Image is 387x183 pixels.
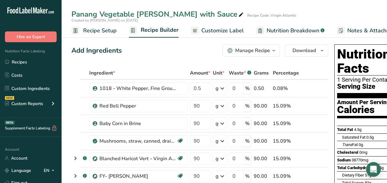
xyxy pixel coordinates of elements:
a: Recipe Setup [71,24,117,38]
div: 90.00 [254,120,270,127]
span: 0g [359,142,363,147]
span: 4.5g [354,127,361,132]
img: Sub Recipe [93,174,97,179]
div: g [216,173,219,180]
span: Customize Label [201,26,244,35]
div: Blanched Haricot Vert - Virgin Atlantic [99,155,176,162]
span: Amount [190,69,210,77]
div: 90.00 [254,102,270,110]
span: Dietary Fiber [342,173,364,177]
div: 15.09% [273,102,299,110]
a: Customize Label [191,24,244,38]
span: Nutrition Breakdown [267,26,319,35]
span: Cholesterol [337,150,358,155]
div: Open Intercom Messenger [366,162,381,177]
div: Panang Vegetable [PERSON_NAME] with Sauce [71,9,245,20]
div: g [216,102,219,110]
span: Created by [PERSON_NAME] on [DATE] [71,18,138,23]
a: Language [5,165,31,176]
span: Percentage [273,69,299,77]
div: 15.09% [273,173,299,180]
span: Unit [213,69,224,77]
div: g [216,120,219,127]
div: g [216,85,219,92]
div: NEW [5,96,14,100]
div: 15.09% [273,155,299,162]
span: Saturated Fat [342,135,365,140]
button: Download [285,44,328,57]
span: Fat [342,142,358,147]
div: BETA [5,121,14,124]
a: Nutrition Breakdown [256,24,325,38]
span: 38770mg [352,158,368,162]
button: Manage Recipe [222,44,280,57]
div: 15.09% [273,137,299,145]
a: Recipe Builder [129,23,179,38]
div: g [216,155,219,162]
div: 1018 - White Pepper, Fine Ground 900223212 [99,85,176,92]
div: 0.50 [254,85,270,92]
div: EN [44,167,57,174]
div: 90.00 [254,173,270,180]
span: 0mg [359,150,367,155]
div: 15.09% [273,120,299,127]
button: Hire an Expert [5,31,57,42]
div: Red Bell Pepper [99,102,176,110]
div: Recipe Code: Virgin Atlantic [247,13,296,18]
div: Custom Reports [5,100,43,107]
span: Sodium [337,158,351,162]
div: Manage Recipe [235,47,270,54]
span: 0.5g [366,135,374,140]
div: 90.00 [254,155,270,162]
div: 0.08% [273,85,299,92]
div: Waste [229,69,251,77]
div: Add Ingredients [71,46,122,56]
div: g [216,137,219,145]
div: 90.00 [254,137,270,145]
span: Grams [254,69,269,77]
span: Recipe Setup [83,26,117,35]
div: FY- [PERSON_NAME] [99,173,176,180]
span: 51g [365,173,371,177]
span: Download [292,47,316,54]
span: Serving Size [337,83,375,91]
div: Mushrooms, straw, canned, drained solids [99,137,176,145]
img: Sub Recipe [93,157,97,161]
div: Baby Corn in Brine [99,120,176,127]
span: Ingredient [89,69,115,77]
span: Total Fat [337,127,353,132]
i: Trans [342,142,352,147]
span: Recipe Builder [141,26,179,34]
span: Total Carbohydrates [337,165,374,170]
